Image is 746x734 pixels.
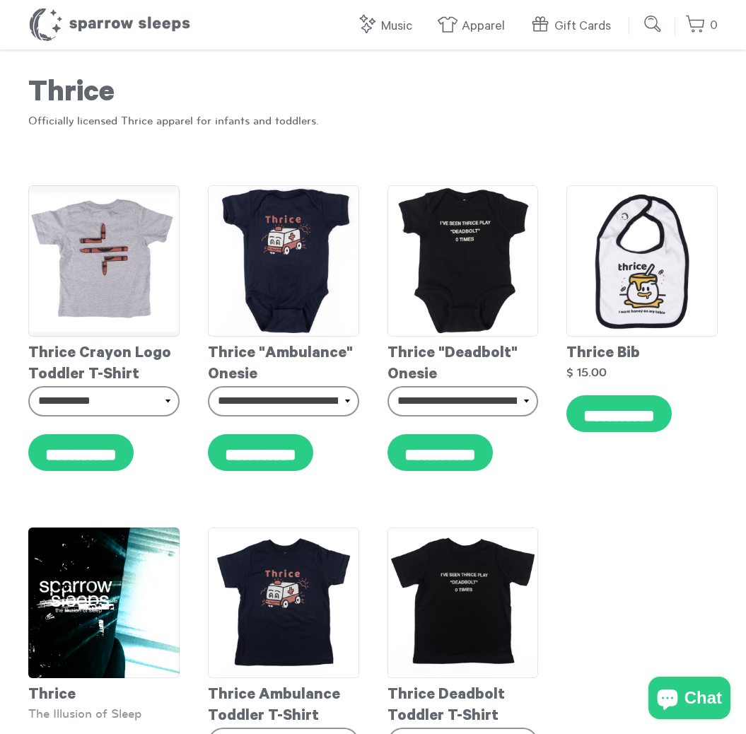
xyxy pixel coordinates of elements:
[28,528,180,679] img: SS-TheIllusionOfSleep-Cover-1600x1600_grande.png
[387,678,539,728] div: Thrice Deadbolt Toddler T-Shirt
[208,528,359,679] img: Thrice-AmbulanceToddlerTee_grande.png
[208,337,359,386] div: Thrice "Ambulance" Onesie
[387,185,539,337] img: Thrice-DeadboltOnesie_grande.png
[685,11,718,41] a: 0
[28,678,180,706] div: Thrice
[28,78,718,113] h1: Thrice
[566,337,718,365] div: Thrice Bib
[566,366,607,378] strong: $ 15.00
[208,185,359,337] img: Thrice-AmbulanceOnesie_grande.png
[566,185,718,337] img: Thrice-Bib_grande.png
[28,185,180,337] img: Thrice-ToddlerTeeBack_grande.png
[644,677,735,723] inbox-online-store-chat: Shopify online store chat
[28,337,180,386] div: Thrice Crayon Logo Toddler T-Shirt
[28,706,180,721] div: The Illusion of Sleep
[639,10,668,38] input: Submit
[356,11,419,42] a: Music
[530,11,618,42] a: Gift Cards
[28,113,718,129] p: Officially licensed Thrice apparel for infants and toddlers.
[208,678,359,728] div: Thrice Ambulance Toddler T-Shirt
[387,528,539,679] img: Thrice-DeadboltToddlerTee_grande.png
[437,11,512,42] a: Apparel
[387,337,539,386] div: Thrice "Deadbolt" Onesie
[28,7,191,42] h1: Sparrow Sleeps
